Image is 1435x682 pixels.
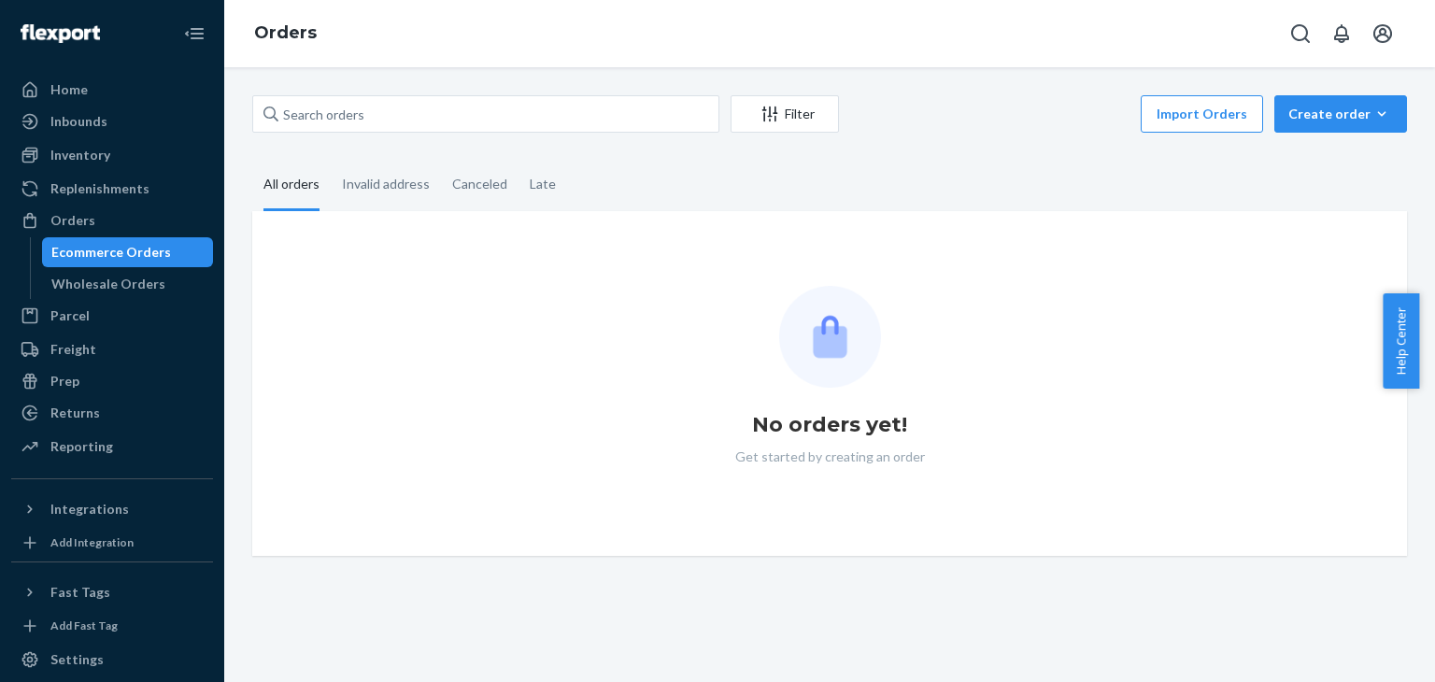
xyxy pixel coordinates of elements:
[51,243,171,262] div: Ecommerce Orders
[752,410,907,440] h1: No orders yet!
[11,398,213,428] a: Returns
[1364,15,1401,52] button: Open account menu
[263,160,320,211] div: All orders
[11,645,213,675] a: Settings
[735,448,925,466] p: Get started by creating an order
[21,24,100,43] img: Flexport logo
[254,22,317,43] a: Orders
[452,160,507,208] div: Canceled
[11,494,213,524] button: Integrations
[1323,15,1360,52] button: Open notifications
[1274,95,1407,133] button: Create order
[779,286,881,388] img: Empty list
[731,95,839,133] button: Filter
[11,532,213,554] a: Add Integration
[50,179,149,198] div: Replenishments
[50,306,90,325] div: Parcel
[50,340,96,359] div: Freight
[50,211,95,230] div: Orders
[50,404,100,422] div: Returns
[239,7,332,61] ol: breadcrumbs
[50,500,129,519] div: Integrations
[50,583,110,602] div: Fast Tags
[1141,95,1263,133] button: Import Orders
[11,615,213,637] a: Add Fast Tag
[176,15,213,52] button: Close Navigation
[50,146,110,164] div: Inventory
[42,237,214,267] a: Ecommerce Orders
[11,75,213,105] a: Home
[11,432,213,462] a: Reporting
[50,534,134,550] div: Add Integration
[11,107,213,136] a: Inbounds
[1288,105,1393,123] div: Create order
[11,174,213,204] a: Replenishments
[11,140,213,170] a: Inventory
[50,372,79,391] div: Prep
[11,334,213,364] a: Freight
[1383,293,1419,389] button: Help Center
[50,650,104,669] div: Settings
[42,269,214,299] a: Wholesale Orders
[1282,15,1319,52] button: Open Search Box
[50,112,107,131] div: Inbounds
[50,80,88,99] div: Home
[11,206,213,235] a: Orders
[342,160,430,208] div: Invalid address
[11,366,213,396] a: Prep
[51,275,165,293] div: Wholesale Orders
[252,95,719,133] input: Search orders
[50,618,118,633] div: Add Fast Tag
[50,437,113,456] div: Reporting
[732,105,838,123] div: Filter
[11,577,213,607] button: Fast Tags
[530,160,556,208] div: Late
[11,301,213,331] a: Parcel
